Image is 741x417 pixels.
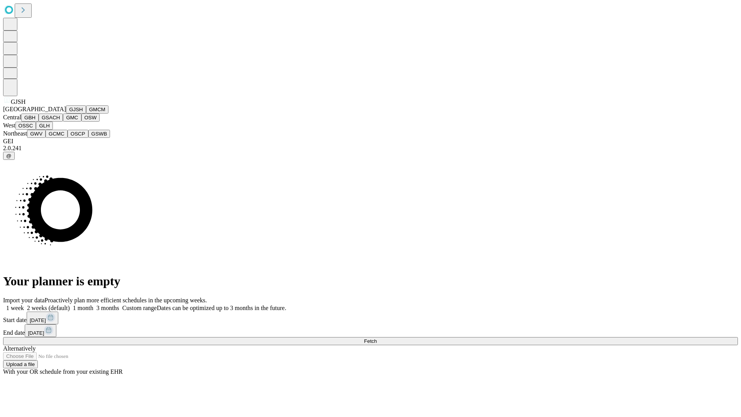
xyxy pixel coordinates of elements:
[36,122,52,130] button: GLH
[3,145,738,152] div: 2.0.241
[3,114,21,120] span: Central
[3,274,738,288] h1: Your planner is empty
[3,130,27,137] span: Northeast
[157,305,286,311] span: Dates can be optimized up to 3 months in the future.
[73,305,93,311] span: 1 month
[3,122,15,129] span: West
[3,138,738,145] div: GEI
[3,324,738,337] div: End date
[66,105,86,114] button: GJSH
[3,345,36,352] span: Alternatively
[30,317,46,323] span: [DATE]
[45,297,207,303] span: Proactively plan more efficient schedules in the upcoming weeks.
[11,98,25,105] span: GJSH
[25,324,56,337] button: [DATE]
[3,368,123,375] span: With your OR schedule from your existing EHR
[39,114,63,122] button: GSACH
[364,338,377,344] span: Fetch
[86,105,108,114] button: GMCM
[46,130,68,138] button: GCMC
[81,114,100,122] button: OSW
[21,114,39,122] button: GBH
[28,330,44,336] span: [DATE]
[3,312,738,324] div: Start date
[27,305,70,311] span: 2 weeks (default)
[3,106,66,112] span: [GEOGRAPHIC_DATA]
[96,305,119,311] span: 3 months
[63,114,81,122] button: GMC
[6,153,12,159] span: @
[3,360,38,368] button: Upload a file
[68,130,88,138] button: OSCP
[122,305,157,311] span: Custom range
[15,122,36,130] button: OSSC
[3,337,738,345] button: Fetch
[27,312,58,324] button: [DATE]
[27,130,46,138] button: GWV
[88,130,110,138] button: GSWB
[3,297,45,303] span: Import your data
[3,152,15,160] button: @
[6,305,24,311] span: 1 week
